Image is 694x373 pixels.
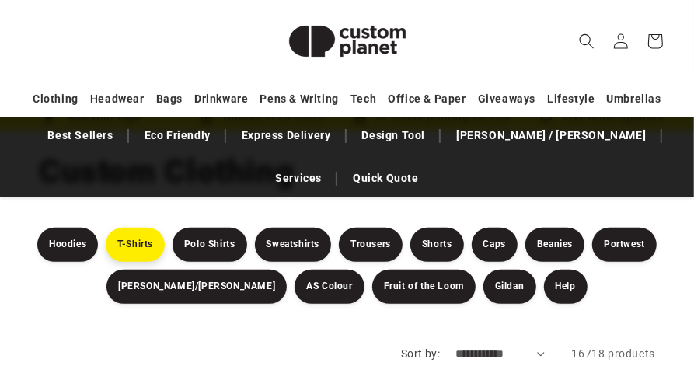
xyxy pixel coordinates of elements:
[607,85,661,113] a: Umbrellas
[572,347,655,360] span: 16718 products
[547,85,595,113] a: Lifestyle
[234,122,339,149] a: Express Delivery
[388,85,466,113] a: Office & Paper
[267,165,330,192] a: Services
[570,24,604,58] summary: Search
[90,85,145,113] a: Headwear
[37,228,98,262] a: Hoodies
[345,165,427,192] a: Quick Quote
[616,298,694,373] iframe: Chat Widget
[592,228,657,262] a: Portwest
[525,228,584,262] a: Beanies
[544,270,588,304] a: Help
[478,85,535,113] a: Giveaways
[8,228,686,304] nav: Product filters
[270,6,425,76] img: Custom Planet
[448,122,654,149] a: [PERSON_NAME] / [PERSON_NAME]
[339,228,403,262] a: Trousers
[173,228,247,262] a: Polo Shirts
[350,85,376,113] a: Tech
[372,270,476,304] a: Fruit of the Loom
[260,85,339,113] a: Pens & Writing
[483,270,536,304] a: Gildan
[33,85,78,113] a: Clothing
[255,228,332,262] a: Sweatshirts
[106,270,287,304] a: [PERSON_NAME]/[PERSON_NAME]
[194,85,248,113] a: Drinkware
[472,228,518,262] a: Caps
[295,270,364,304] a: AS Colour
[137,122,218,149] a: Eco Friendly
[106,228,165,262] a: T-Shirts
[401,347,440,360] label: Sort by:
[40,122,120,149] a: Best Sellers
[354,122,434,149] a: Design Tool
[410,228,464,262] a: Shorts
[156,85,183,113] a: Bags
